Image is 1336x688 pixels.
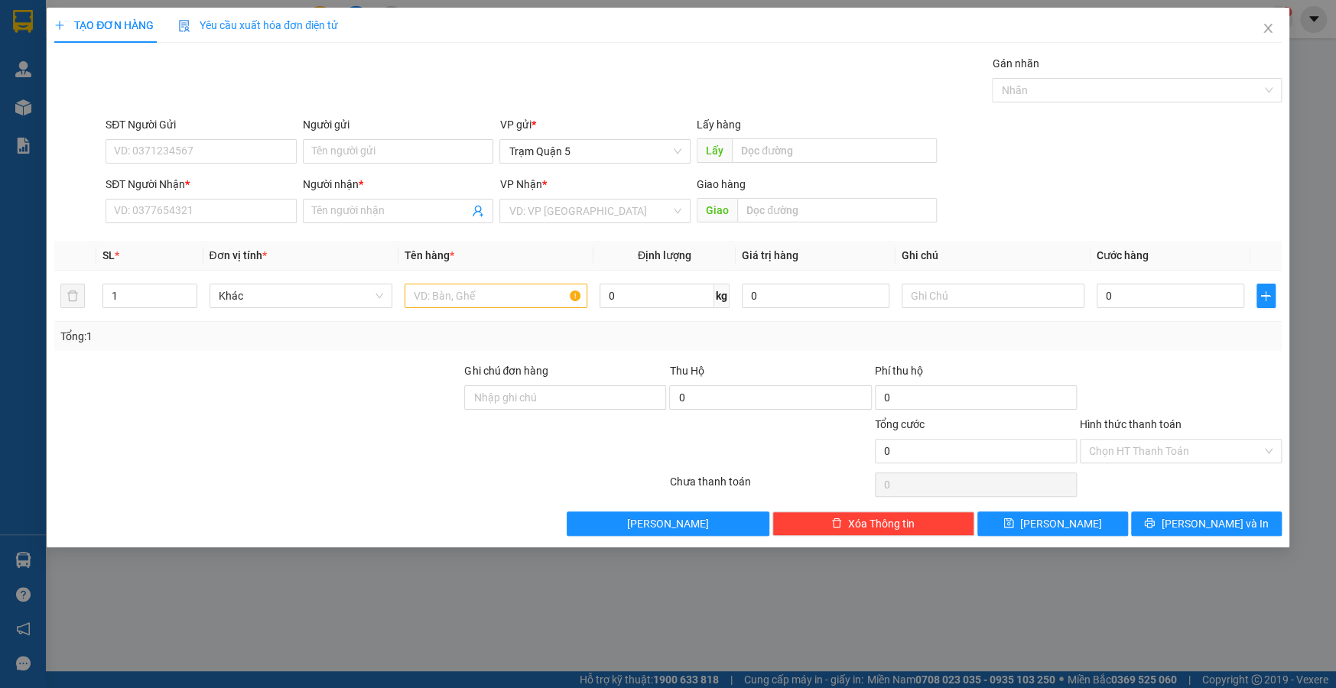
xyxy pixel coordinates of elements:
span: Thu Hộ [669,365,704,377]
span: VP Nhận [499,178,541,190]
span: delete [831,518,842,530]
button: save[PERSON_NAME] [977,511,1128,536]
span: TẠO ĐƠN HÀNG [54,19,154,31]
span: kg [714,284,730,308]
div: Người gửi [303,116,494,133]
div: Phí thu hộ [875,362,1077,385]
span: Tổng cước [875,418,925,430]
div: SĐT Người Gửi [106,116,297,133]
div: VP gửi [499,116,691,133]
span: Lấy hàng [697,118,741,131]
button: Close [1247,8,1289,50]
span: Trạm Quận 5 [509,140,681,163]
span: close [1262,22,1274,34]
span: user-add [472,205,484,217]
span: Đơn vị tính [210,249,267,261]
label: Gán nhãn [992,57,1039,70]
span: Định lượng [638,249,691,261]
input: Dọc đường [732,138,937,163]
span: SL [102,249,115,261]
button: printer[PERSON_NAME] và In [1131,511,1282,536]
span: plus [54,20,65,31]
input: Ghi Chú [902,284,1084,308]
span: Yêu cầu xuất hóa đơn điện tử [178,19,338,31]
span: save [1003,518,1014,530]
span: Xóa Thông tin [848,515,915,532]
input: VD: Bàn, Ghế [405,284,587,308]
span: [PERSON_NAME] [627,515,709,532]
span: printer [1144,518,1155,530]
img: icon [178,20,190,32]
div: Người nhận [303,176,494,193]
button: delete [60,284,85,308]
span: Giao hàng [697,178,746,190]
span: Khác [219,284,383,307]
span: Tên hàng [405,249,454,261]
label: Hình thức thanh toán [1080,418,1182,430]
span: Lấy [697,138,732,163]
div: Chưa thanh toán [668,473,873,500]
span: [PERSON_NAME] và In [1161,515,1268,532]
input: Ghi chú đơn hàng [464,385,666,410]
input: 0 [742,284,889,308]
span: [PERSON_NAME] [1020,515,1102,532]
span: Giao [697,198,737,222]
button: deleteXóa Thông tin [772,511,974,536]
label: Ghi chú đơn hàng [464,365,548,377]
th: Ghi chú [896,241,1091,271]
input: Dọc đường [737,198,937,222]
span: plus [1257,290,1275,302]
div: Tổng: 1 [60,328,516,345]
button: plus [1256,284,1276,308]
span: Cước hàng [1097,249,1149,261]
span: Giá trị hàng [742,249,798,261]
div: SĐT Người Nhận [106,176,297,193]
button: [PERSON_NAME] [567,511,769,536]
